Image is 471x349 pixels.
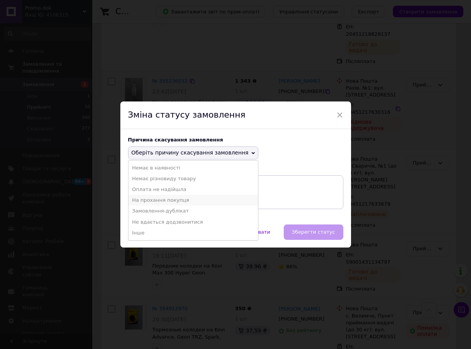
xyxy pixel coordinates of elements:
[128,195,258,206] li: На прохання покупця
[128,184,258,195] li: Оплата не надійшла
[128,137,343,143] div: Причина скасування замовлення
[131,150,249,156] span: Оберіть причину скасування замовлення
[128,228,258,238] li: Інше
[336,108,343,121] span: ×
[120,101,351,129] div: Зміна статусу замовлення
[128,206,258,216] li: Замовлення-дублікат
[128,173,258,184] li: Немає різновиду товару
[128,217,258,228] li: Не вдається додзвонитися
[128,163,258,173] li: Немає в наявності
